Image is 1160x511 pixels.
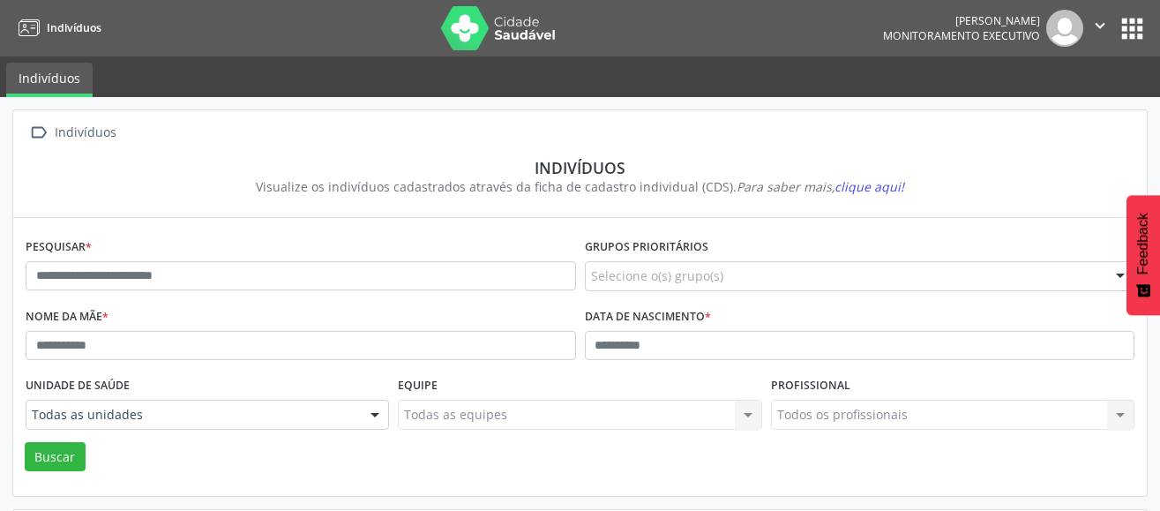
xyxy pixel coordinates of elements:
[834,178,904,195] span: clique aqui!
[1117,13,1148,44] button: apps
[1135,213,1151,274] span: Feedback
[1046,10,1083,47] img: img
[771,372,850,400] label: Profissional
[26,120,119,146] a:  Indivíduos
[1090,16,1110,35] i: 
[38,177,1122,196] div: Visualize os indivíduos cadastrados através da ficha de cadastro individual (CDS).
[26,304,109,331] label: Nome da mãe
[1126,195,1160,315] button: Feedback - Mostrar pesquisa
[38,158,1122,177] div: Indivíduos
[51,120,119,146] div: Indivíduos
[737,178,904,195] i: Para saber mais,
[12,13,101,42] a: Indivíduos
[585,304,711,331] label: Data de nascimento
[47,20,101,35] span: Indivíduos
[26,120,51,146] i: 
[6,63,93,97] a: Indivíduos
[883,28,1040,43] span: Monitoramento Executivo
[32,406,353,424] span: Todas as unidades
[1083,10,1117,47] button: 
[26,234,92,261] label: Pesquisar
[398,372,438,400] label: Equipe
[585,234,708,261] label: Grupos prioritários
[591,267,723,285] span: Selecione o(s) grupo(s)
[26,372,130,400] label: Unidade de saúde
[883,13,1040,28] div: [PERSON_NAME]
